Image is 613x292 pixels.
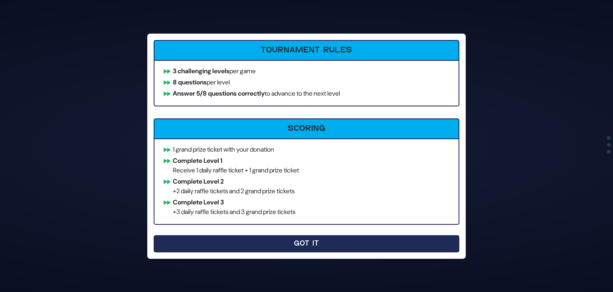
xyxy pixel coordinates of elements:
[173,156,222,165] b: Complete Level 1
[154,235,459,252] button: Got It
[173,78,207,86] b: 8 questions
[160,177,453,196] li: +2 daily raffle tickets and 2 grand prize tickets
[160,156,453,175] li: Receive 1 daily raffle ticket + 1 grand prize ticket
[173,89,265,98] b: Answer 5/8 questions correctly
[173,67,229,75] b: 3 challenging levels
[160,78,453,87] li: per level
[173,198,224,206] b: Complete Level 3
[159,124,454,134] h6: Scoring
[159,46,454,55] h6: Tournament Rules
[160,66,453,76] li: per game
[173,177,224,186] b: Complete Level 2
[160,198,453,217] li: +3 daily raffle tickets and 3 grand prize tickets
[160,145,453,154] li: 1 grand prize ticket with your donation
[160,89,453,98] li: to advance to the next level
